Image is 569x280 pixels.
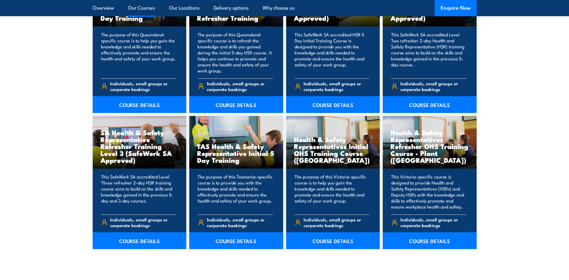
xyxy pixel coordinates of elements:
p: This Victoria-specific course is designed to provide Health and Safety Representatives (HSRs) and... [391,174,466,210]
p: The purpose of this Tasmania-specific course is to provide you with the knowledge and skills need... [198,174,273,210]
span: Individuals, small groups or corporate bookings [207,217,273,228]
p: This SafeWork SA accredited Level Three refresher 2-day HSR training course aims to build on the ... [101,174,176,210]
h3: QLD Health & Safety Representative Refresher Training [197,1,275,21]
span: Individuals, small groups or corporate bookings [110,81,176,92]
span: Individuals, small groups or corporate bookings [304,81,370,92]
h3: TAS Health & Safety Representative Initial 5 Day Training [197,143,275,163]
h3: QLD Health & Safety Representative Initial 5 Day Training [100,1,179,21]
span: Individuals, small groups or corporate bookings [110,217,176,228]
h3: Health & Safety Representatives Refresher OHS Training Course - Plant ([GEOGRAPHIC_DATA]) [391,129,469,163]
a: COURSE DETAILS [189,96,283,113]
span: Individuals, small groups or corporate bookings [207,81,273,92]
p: The purpose of this Queensland-specific course is to refresh the knowledge and skills you gained ... [198,32,273,74]
p: This SafeWork SA accredited HSR 5 Day Initial Training Course is designed to provide you with the... [295,32,370,74]
a: COURSE DETAILS [286,232,380,249]
h3: Health & Safety Representatives Initial OHS Training Course ([GEOGRAPHIC_DATA]) [294,136,372,163]
p: The purpose of this Victoria-specific course is to help you gain the knowledge and skills needed ... [295,174,370,210]
a: COURSE DETAILS [286,96,380,113]
a: COURSE DETAILS [93,96,187,113]
p: The purpose of this Queensland-specific course is to help you gain the knowledge and skills neede... [101,32,176,74]
span: Individuals, small groups or corporate bookings [400,217,466,228]
a: COURSE DETAILS [383,232,477,249]
a: COURSE DETAILS [189,232,283,249]
h3: SA Health & Safety Representative Refresher Training Level 3 (SafeWork SA Approved) [100,129,179,163]
span: Individuals, small groups or corporate bookings [400,81,466,92]
a: COURSE DETAILS [383,96,477,113]
a: COURSE DETAILS [93,232,187,249]
p: This SafeWork SA accredited Level Two refresher 2-day Health and Safety Representative (HSR) trai... [391,32,466,74]
span: Individuals, small groups or corporate bookings [304,217,370,228]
